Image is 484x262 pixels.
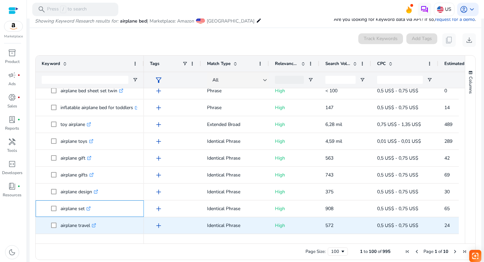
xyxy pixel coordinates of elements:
[377,172,418,178] span: 0,5 US$ - 0,75 US$
[61,84,123,98] p: airplane bed sheet set twin
[377,205,418,212] span: 0,5 US$ - 0,75 US$
[4,34,23,39] p: Marketplace
[444,222,450,229] span: 24
[462,249,467,254] div: Last Page
[364,249,368,255] span: to
[61,134,93,148] p: airplane toys
[444,88,447,94] span: 0
[207,185,263,199] p: Identical Phrase
[438,249,442,255] span: of
[427,77,432,83] button: Open Filter Menu
[444,138,452,144] span: 289
[7,148,17,154] p: Tools
[8,81,16,87] p: Ads
[155,205,163,213] span: add
[207,84,263,98] p: Phrase
[61,168,94,182] p: airplane gifts
[4,21,23,31] img: amazon.svg
[325,61,350,67] span: Search Volume
[207,118,263,131] p: Extended Broad
[325,189,333,195] span: 375
[424,249,434,255] span: Page
[377,189,418,195] span: 0,5 US$ - 0,75 US$
[444,121,452,128] span: 489
[275,185,313,199] p: High
[325,155,333,161] span: 563
[17,118,20,121] span: fiber_manual_record
[207,134,263,148] p: Identical Phrase
[468,5,476,13] span: keyboard_arrow_down
[377,222,418,229] span: 0,5 US$ - 0,75 US$
[275,202,313,216] p: High
[308,77,313,83] button: Open Filter Menu
[275,168,313,182] p: High
[414,249,419,254] div: Previous Page
[155,188,163,196] span: add
[7,103,17,109] p: Sales
[35,18,118,24] i: Showing Keyword Research results for:
[444,205,450,212] span: 65
[150,61,159,67] span: Tags
[61,202,91,216] p: airplane set
[452,249,458,254] div: Next Page
[377,61,386,67] span: CPC
[207,18,254,24] span: [GEOGRAPHIC_DATA]
[325,104,333,111] span: 147
[377,138,421,144] span: 0,01 US$ - 0,01 US$
[17,96,20,99] span: fiber_manual_record
[207,235,263,249] p: Identical Phrase
[275,84,313,98] p: High
[61,101,139,114] p: inflatable airplane bed for toddlers
[377,88,418,94] span: 0,5 US$ - 0,75 US$
[369,249,377,255] span: 100
[47,6,87,13] p: Press to search
[42,61,60,67] span: Keyword
[275,134,313,148] p: High
[207,151,263,165] p: Identical Phrase
[275,101,313,114] p: High
[445,3,451,15] p: US
[61,118,91,131] p: toy airplane
[8,160,16,168] span: code_blocks
[462,33,476,47] button: download
[38,5,46,13] span: search
[443,249,448,255] span: 10
[444,104,450,111] span: 14
[331,249,340,255] div: 100
[155,87,163,95] span: add
[256,17,261,25] mat-icon: edit
[42,76,128,84] input: Keyword Filter Input
[2,170,23,176] p: Developers
[8,138,16,146] span: handyman
[8,49,16,57] span: inventory_2
[155,137,163,145] span: add
[207,168,263,182] p: Identical Phrase
[275,151,313,165] p: High
[8,71,16,79] span: campaign
[325,138,342,144] span: 4,59 mil
[325,88,337,94] span: < 100
[207,101,263,114] p: Phrase
[325,121,342,128] span: 6,28 mil
[306,249,326,255] div: Page Size:
[444,172,450,178] span: 69
[3,192,22,198] p: Resources
[212,77,218,83] span: All
[444,189,450,195] span: 30
[61,151,91,165] p: airplane gift
[382,249,391,255] span: 995
[61,185,98,199] p: airplane design
[360,77,365,83] button: Open Filter Menu
[360,249,363,255] span: 1
[61,235,119,249] p: infant airplane travel bed
[17,185,20,188] span: fiber_manual_record
[325,205,333,212] span: 908
[8,248,16,256] span: dark_mode
[275,235,313,249] p: High
[155,121,163,129] span: add
[444,155,450,161] span: 42
[207,202,263,216] p: Identical Phrase
[132,77,138,83] button: Open Filter Menu
[378,249,381,255] span: of
[8,182,16,190] span: book_4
